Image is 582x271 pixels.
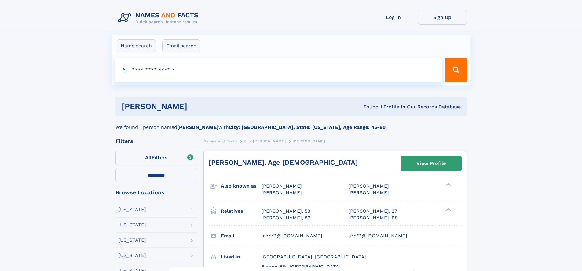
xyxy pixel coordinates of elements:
[261,254,366,260] span: [GEOGRAPHIC_DATA], [GEOGRAPHIC_DATA]
[118,207,146,212] div: [US_STATE]
[348,183,389,189] span: [PERSON_NAME]
[348,190,389,196] span: [PERSON_NAME]
[261,264,341,269] span: Banner Elk, [GEOGRAPHIC_DATA]
[253,137,286,145] a: [PERSON_NAME]
[115,138,197,144] div: Filters
[444,207,452,211] div: ❯
[229,124,386,130] b: City: [GEOGRAPHIC_DATA], State: [US_STATE], Age Range: 45-60
[122,103,276,110] h1: [PERSON_NAME]
[118,253,146,258] div: [US_STATE]
[261,208,310,214] a: [PERSON_NAME], 58
[444,183,452,187] div: ❯
[445,58,467,82] button: Search Button
[203,137,237,145] a: Names and Facts
[115,58,442,82] input: search input
[115,10,203,26] img: Logo Names and Facts
[162,39,200,52] label: Email search
[261,190,302,196] span: [PERSON_NAME]
[209,159,358,166] a: [PERSON_NAME], Age [DEMOGRAPHIC_DATA]
[416,156,446,170] div: View Profile
[221,181,261,191] h3: Also known as
[115,151,197,165] label: Filters
[348,214,398,221] a: [PERSON_NAME], 98
[244,139,246,143] span: F
[253,139,286,143] span: [PERSON_NAME]
[369,10,418,25] a: Log In
[115,116,467,131] div: We found 1 person named with .
[221,206,261,216] h3: Relatives
[177,124,218,130] b: [PERSON_NAME]
[117,39,156,52] label: Name search
[418,10,467,25] a: Sign Up
[348,208,397,214] a: [PERSON_NAME], 27
[401,156,461,171] a: View Profile
[293,139,325,143] span: [PERSON_NAME]
[221,252,261,262] h3: Lived in
[118,222,146,227] div: [US_STATE]
[145,155,152,160] span: All
[275,104,461,110] div: Found 1 Profile In Our Records Database
[244,137,246,145] a: F
[261,214,310,221] a: [PERSON_NAME], 82
[221,231,261,241] h3: Email
[115,190,197,195] div: Browse Locations
[118,238,146,243] div: [US_STATE]
[261,183,302,189] span: [PERSON_NAME]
